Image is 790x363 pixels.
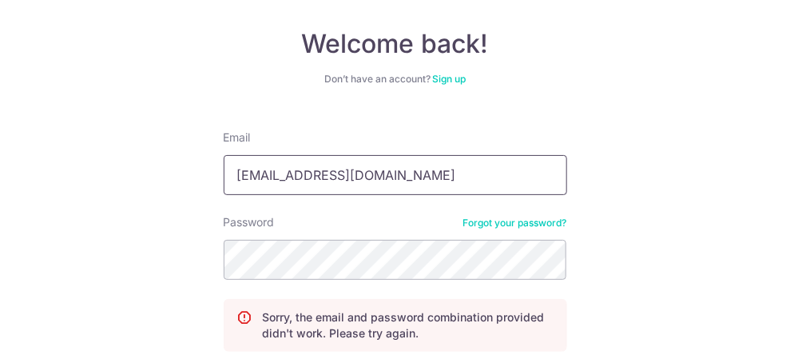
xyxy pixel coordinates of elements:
[224,155,567,195] input: Enter your Email
[224,28,567,60] h4: Welcome back!
[263,309,554,341] p: Sorry, the email and password combination provided didn't work. Please try again.
[463,217,567,229] a: Forgot your password?
[224,214,275,230] label: Password
[224,73,567,86] div: Don’t have an account?
[432,73,466,85] a: Sign up
[224,130,251,146] label: Email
